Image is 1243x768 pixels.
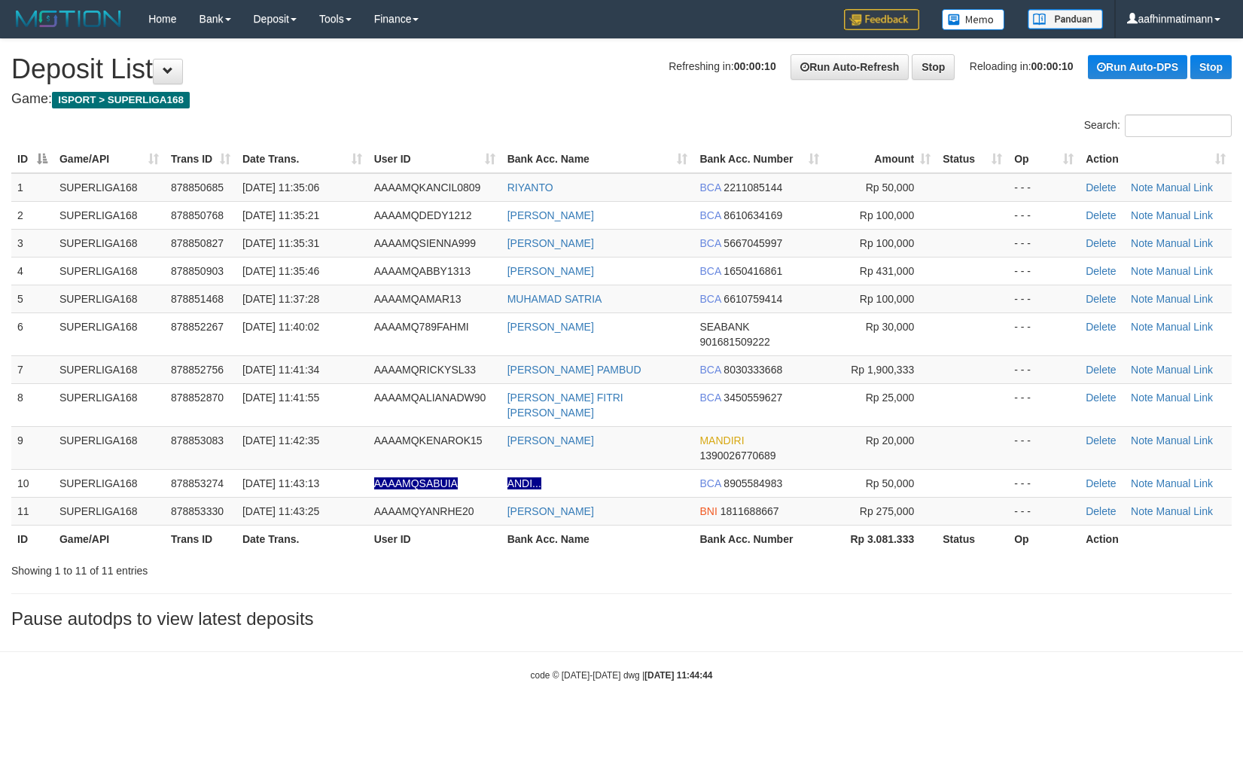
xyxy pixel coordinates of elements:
[1008,469,1080,497] td: - - -
[1156,434,1214,446] a: Manual Link
[699,265,721,277] span: BCA
[1131,505,1153,517] a: Note
[53,257,165,285] td: SUPERLIGA168
[699,392,721,404] span: BCA
[724,209,782,221] span: Copy 8610634169 to clipboard
[374,434,483,446] span: AAAAMQKENAROK15
[721,505,779,517] span: Copy 1811688667 to clipboard
[699,181,721,194] span: BCA
[11,355,53,383] td: 7
[165,525,236,553] th: Trans ID
[236,525,368,553] th: Date Trans.
[699,434,744,446] span: MANDIRI
[374,293,462,305] span: AAAAMQAMAR13
[374,181,481,194] span: AAAAMQKANCIL0809
[1028,9,1103,29] img: panduan.png
[11,426,53,469] td: 9
[1008,145,1080,173] th: Op: activate to sort column ascending
[860,293,914,305] span: Rp 100,000
[699,209,721,221] span: BCA
[507,434,594,446] a: [PERSON_NAME]
[724,392,782,404] span: Copy 3450559627 to clipboard
[866,321,915,333] span: Rp 30,000
[1190,55,1232,79] a: Stop
[53,173,165,202] td: SUPERLIGA168
[699,477,721,489] span: BCA
[171,237,224,249] span: 878850827
[1131,237,1153,249] a: Note
[368,145,501,173] th: User ID: activate to sort column ascending
[1156,293,1214,305] a: Manual Link
[699,450,775,462] span: Copy 1390026770689 to clipboard
[825,145,937,173] th: Amount: activate to sort column ascending
[368,525,501,553] th: User ID
[1156,265,1214,277] a: Manual Link
[374,209,472,221] span: AAAAMQDEDY1212
[1084,114,1232,137] label: Search:
[171,209,224,221] span: 878850768
[1131,321,1153,333] a: Note
[699,364,721,376] span: BCA
[1080,525,1232,553] th: Action
[374,364,476,376] span: AAAAMQRICKYSL33
[724,265,782,277] span: Copy 1650416861 to clipboard
[1008,201,1080,229] td: - - -
[11,525,53,553] th: ID
[937,145,1008,173] th: Status: activate to sort column ascending
[1008,497,1080,525] td: - - -
[724,477,782,489] span: Copy 8905584983 to clipboard
[1008,173,1080,202] td: - - -
[1156,321,1214,333] a: Manual Link
[53,312,165,355] td: SUPERLIGA168
[11,469,53,497] td: 10
[644,670,712,681] strong: [DATE] 11:44:44
[11,54,1232,84] h1: Deposit List
[937,525,1008,553] th: Status
[236,145,368,173] th: Date Trans.: activate to sort column ascending
[1008,426,1080,469] td: - - -
[242,477,319,489] span: [DATE] 11:43:13
[242,265,319,277] span: [DATE] 11:35:46
[171,181,224,194] span: 878850685
[1131,181,1153,194] a: Note
[1031,60,1074,72] strong: 00:00:10
[1131,434,1153,446] a: Note
[53,229,165,257] td: SUPERLIGA168
[11,145,53,173] th: ID: activate to sort column descending
[1156,364,1214,376] a: Manual Link
[791,54,909,80] a: Run Auto-Refresh
[1008,383,1080,426] td: - - -
[1086,364,1116,376] a: Delete
[53,525,165,553] th: Game/API
[860,209,914,221] span: Rp 100,000
[1088,55,1187,79] a: Run Auto-DPS
[11,173,53,202] td: 1
[11,201,53,229] td: 2
[825,525,937,553] th: Rp 3.081.333
[171,505,224,517] span: 878853330
[699,237,721,249] span: BCA
[52,92,190,108] span: ISPORT > SUPERLIGA168
[171,392,224,404] span: 878852870
[1086,434,1116,446] a: Delete
[912,54,955,80] a: Stop
[53,497,165,525] td: SUPERLIGA168
[1008,312,1080,355] td: - - -
[507,392,623,419] a: [PERSON_NAME] FITRI [PERSON_NAME]
[53,426,165,469] td: SUPERLIGA168
[1156,392,1214,404] a: Manual Link
[53,355,165,383] td: SUPERLIGA168
[1008,229,1080,257] td: - - -
[507,364,641,376] a: [PERSON_NAME] PAMBUD
[1131,265,1153,277] a: Note
[507,181,553,194] a: RIYANTO
[1008,285,1080,312] td: - - -
[699,293,721,305] span: BCA
[866,434,915,446] span: Rp 20,000
[1156,181,1214,194] a: Manual Link
[53,469,165,497] td: SUPERLIGA168
[501,525,694,553] th: Bank Acc. Name
[53,201,165,229] td: SUPERLIGA168
[165,145,236,173] th: Trans ID: activate to sort column ascending
[11,229,53,257] td: 3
